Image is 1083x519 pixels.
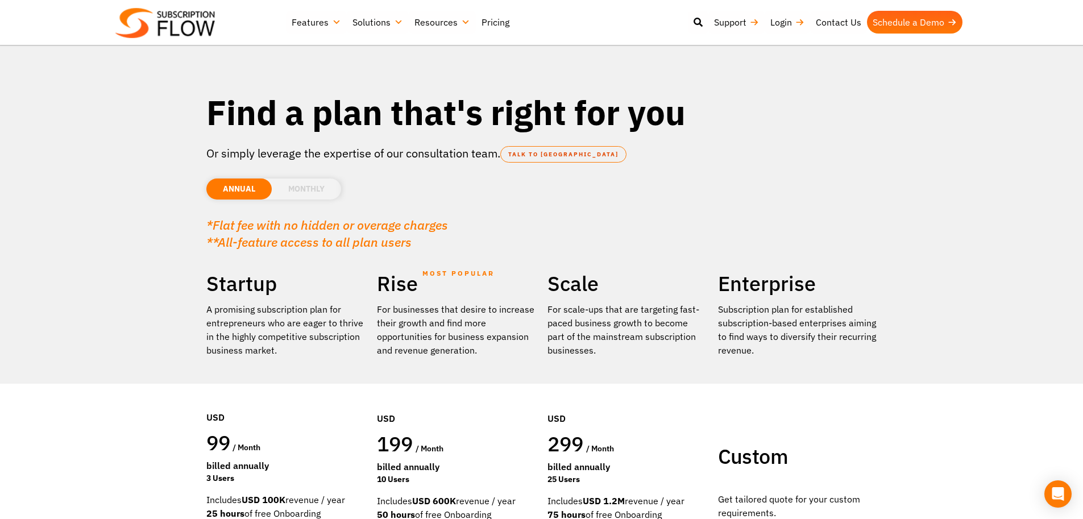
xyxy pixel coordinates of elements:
[206,91,877,134] h1: Find a plan that's right for you
[233,442,260,452] span: / month
[708,11,765,34] a: Support
[547,430,584,457] span: 299
[347,11,409,34] a: Solutions
[115,8,215,38] img: Subscriptionflow
[286,11,347,34] a: Features
[242,494,285,505] strong: USD 100K
[500,146,626,163] a: TALK TO [GEOGRAPHIC_DATA]
[810,11,867,34] a: Contact Us
[586,443,614,454] span: / month
[547,302,707,357] div: For scale-ups that are targeting fast-paced business growth to become part of the mainstream subs...
[409,11,476,34] a: Resources
[206,508,244,519] strong: 25 hours
[377,377,536,431] div: USD
[206,178,272,200] li: ANNUAL
[547,271,707,297] h2: Scale
[206,302,366,357] p: A promising subscription plan for entrepreneurs who are eager to thrive in the highly competitive...
[718,302,877,357] p: Subscription plan for established subscription-based enterprises aiming to find ways to diversify...
[377,302,536,357] div: For businesses that desire to increase their growth and find more opportunities for business expa...
[206,217,448,233] em: *Flat fee with no hidden or overage charges
[547,377,707,431] div: USD
[476,11,515,34] a: Pricing
[206,459,366,472] div: Billed Annually
[416,443,443,454] span: / month
[547,460,707,474] div: Billed Annually
[1044,480,1072,508] div: Open Intercom Messenger
[272,178,341,200] li: MONTHLY
[206,145,877,162] p: Or simply leverage the expertise of our consultation team.
[422,260,495,287] span: MOST POPULAR
[377,474,536,485] div: 10 Users
[206,271,366,297] h2: Startup
[377,460,536,474] div: Billed Annually
[377,430,413,457] span: 199
[206,376,366,430] div: USD
[718,271,877,297] h2: Enterprise
[412,495,456,506] strong: USD 600K
[547,474,707,485] div: 25 Users
[206,472,366,484] div: 3 Users
[206,234,412,250] em: **All-feature access to all plan users
[583,495,625,506] strong: USD 1.2M
[867,11,962,34] a: Schedule a Demo
[377,271,536,297] h2: Rise
[206,429,231,456] span: 99
[718,443,788,470] span: Custom
[765,11,810,34] a: Login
